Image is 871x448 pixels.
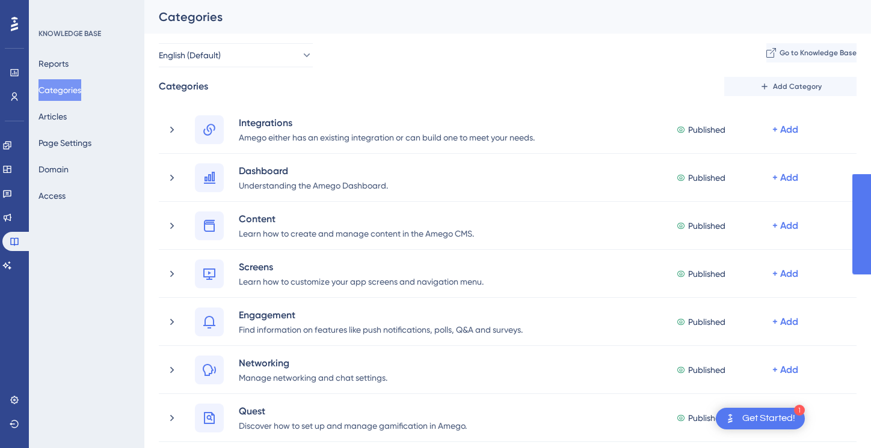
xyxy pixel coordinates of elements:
[773,82,822,91] span: Add Category
[238,274,484,288] div: Learn how to customize your app screens and navigation menu.
[238,404,467,418] div: Quest
[238,307,523,322] div: Engagement
[772,123,798,137] div: + Add
[688,315,725,329] span: Published
[38,29,101,38] div: KNOWLEDGE BASE
[742,412,795,425] div: Get Started!
[38,185,66,207] button: Access
[238,226,475,240] div: Learn how to create and manage content in the Amego CMS.
[772,267,798,281] div: + Add
[38,79,81,101] button: Categories
[688,267,725,281] span: Published
[688,219,725,233] span: Published
[159,48,221,62] span: English (Default)
[159,8,826,25] div: Categories
[772,219,798,233] div: + Add
[724,77,857,96] button: Add Category
[38,106,67,127] button: Articles
[238,322,523,336] div: Find information on features like push notifications, polls, Q&A and surveys.
[238,370,388,384] div: Manage networking and chat settings.
[238,418,467,432] div: Discover how to set up and manage gamification in Amego.
[238,163,389,178] div: Dashboard
[38,53,69,74] button: Reports
[772,171,798,185] div: + Add
[238,115,535,130] div: Integrations
[688,363,725,377] span: Published
[688,171,725,185] span: Published
[766,43,857,62] button: Go to Knowledge Base
[159,43,313,67] button: English (Default)
[38,159,69,180] button: Domain
[772,315,798,329] div: + Add
[38,132,91,154] button: Page Settings
[159,79,208,94] div: Categories
[238,259,484,274] div: Screens
[772,363,798,377] div: + Add
[688,123,725,137] span: Published
[794,405,805,416] div: 1
[780,48,857,58] span: Go to Knowledge Base
[723,411,737,426] img: launcher-image-alternative-text
[238,178,389,192] div: Understanding the Amego Dashboard.
[716,408,805,429] div: Open Get Started! checklist, remaining modules: 1
[820,401,857,437] iframe: UserGuiding AI Assistant Launcher
[238,356,388,370] div: Networking
[688,411,725,425] span: Published
[238,211,475,226] div: Content
[238,130,535,144] div: Amego either has an existing integration or can build one to meet your needs.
